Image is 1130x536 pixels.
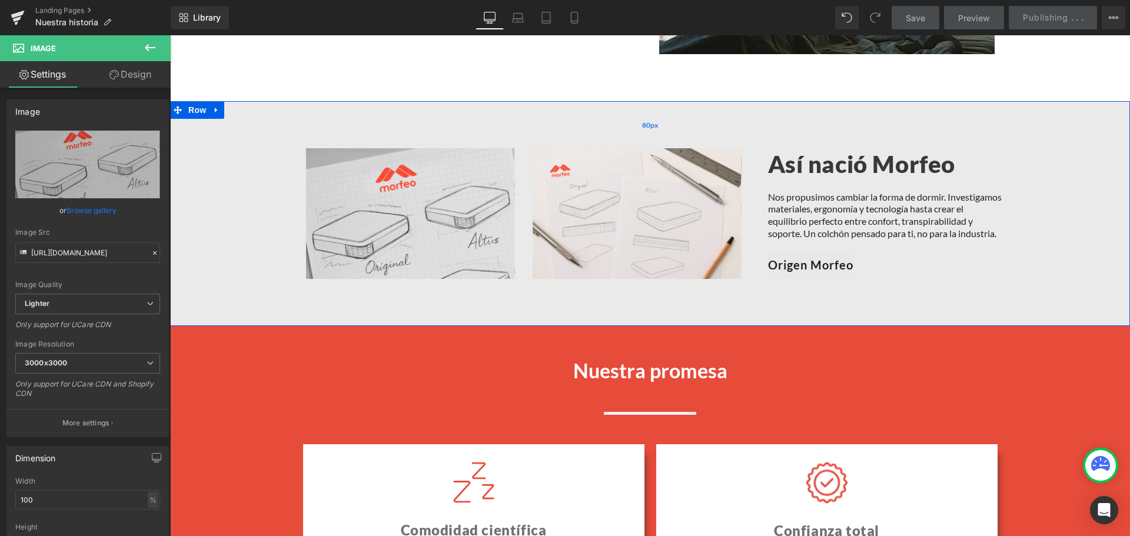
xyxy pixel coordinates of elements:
b: 3000x3000 [25,358,67,367]
button: More [1102,6,1125,29]
a: Origen Morfeo [598,217,683,243]
h3: Comodidad científica [154,485,454,504]
div: Height [15,523,160,531]
a: Browse gallery [67,200,117,221]
span: Image [31,44,56,53]
span: Save [906,12,925,24]
button: Undo [835,6,859,29]
span: 80px [472,85,488,94]
p: More settings [62,418,109,428]
a: Tablet [532,6,560,29]
a: Design [88,61,173,88]
a: Desktop [476,6,504,29]
input: auto [15,490,160,510]
a: New Library [171,6,229,29]
button: Redo [863,6,887,29]
div: Width [15,477,160,485]
a: Landing Pages [35,6,171,15]
p: Nos propusimos cambiar la forma de dormir. Investigamos materiales, ergonomía y tecnología hasta ... [598,156,833,205]
h3: Confianza total [507,486,807,504]
span: Nuestra historia [35,18,98,27]
div: Image Src [15,228,160,237]
div: % [148,492,158,508]
div: or [15,204,160,217]
span: Preview [958,12,990,24]
h2: Así nació Morfeo [598,114,833,144]
a: Mobile [560,6,589,29]
div: Dimension [15,447,56,463]
a: Preview [944,6,1004,29]
b: Lighter [25,299,49,308]
a: Laptop [504,6,532,29]
a: Expand / Collapse [39,66,54,84]
span: Row [15,66,39,84]
div: Open Intercom Messenger [1090,496,1118,524]
input: Link [15,242,160,263]
span: Library [193,12,221,23]
div: Image Resolution [15,340,160,348]
b: Nuestra promesa [403,323,557,347]
div: Only support for UCare CDN [15,320,160,337]
div: Image Quality [15,281,160,289]
div: Image [15,100,40,116]
div: Only support for UCare CDN and Shopify CDN [15,379,160,406]
button: More settings [7,409,168,437]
